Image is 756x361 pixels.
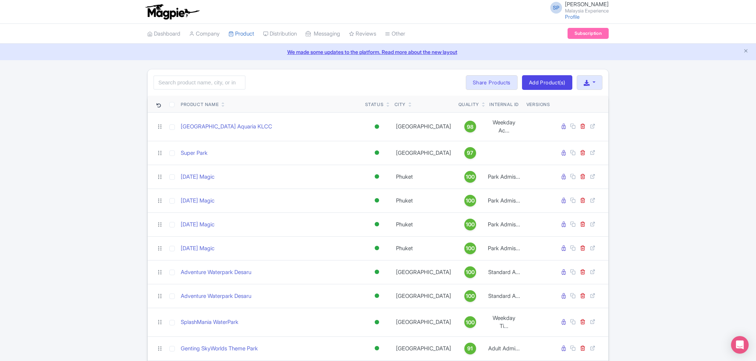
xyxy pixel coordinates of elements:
[565,8,609,13] small: Malaysia Experience
[373,121,381,132] div: Active
[181,268,251,277] a: Adventure Waterpark Desaru
[228,24,254,44] a: Product
[147,24,180,44] a: Dashboard
[373,267,381,277] div: Active
[181,318,238,327] a: SplashMania WaterPark
[458,343,482,354] a: 91
[458,316,482,328] a: 100
[485,212,523,236] td: Park Admis...
[568,28,609,39] a: Subscription
[458,195,482,207] a: 100
[485,336,523,360] td: Adult Admi...
[392,284,456,308] td: [GEOGRAPHIC_DATA]
[458,147,482,159] a: 97
[546,1,609,13] a: SP [PERSON_NAME] Malaysia Experience
[392,212,456,236] td: Phuket
[466,173,475,181] span: 100
[392,260,456,284] td: [GEOGRAPHIC_DATA]
[467,149,473,157] span: 97
[522,75,572,90] a: Add Product(s)
[181,292,251,300] a: Adventure Waterpark Desaru
[349,24,376,44] a: Reviews
[373,243,381,254] div: Active
[392,112,456,141] td: [GEOGRAPHIC_DATA]
[263,24,297,44] a: Distribution
[458,219,482,230] a: 100
[385,24,405,44] a: Other
[458,121,482,132] a: 98
[181,344,258,353] a: Genting SkyWorlds Theme Park
[181,244,215,253] a: [DATE] Magic
[565,14,580,20] a: Profile
[467,344,473,353] span: 91
[395,101,406,108] div: City
[144,4,201,20] img: logo-ab69f6fb50320c5b225c76a69d11143b.png
[373,147,381,158] div: Active
[466,75,518,90] a: Share Products
[485,260,523,284] td: Standard A...
[743,47,749,56] button: Close announcement
[565,1,609,8] span: [PERSON_NAME]
[392,189,456,212] td: Phuket
[373,317,381,328] div: Active
[373,195,381,206] div: Active
[485,308,523,336] td: Weekday Ti...
[4,48,752,56] a: We made some updates to the platform. Read more about the new layout
[458,243,482,254] a: 100
[189,24,220,44] a: Company
[523,96,553,113] th: Versions
[365,101,384,108] div: Status
[467,123,474,131] span: 98
[392,165,456,189] td: Phuket
[466,244,475,252] span: 100
[485,236,523,260] td: Park Admis...
[373,219,381,230] div: Active
[731,336,749,354] div: Open Intercom Messenger
[392,236,456,260] td: Phuket
[466,268,475,276] span: 100
[458,266,482,278] a: 100
[485,96,523,113] th: Internal ID
[373,171,381,182] div: Active
[373,343,381,354] div: Active
[373,291,381,301] div: Active
[466,318,475,327] span: 100
[458,101,479,108] div: Quality
[392,336,456,360] td: [GEOGRAPHIC_DATA]
[485,165,523,189] td: Park Admis...
[485,189,523,212] td: Park Admis...
[466,220,475,229] span: 100
[181,101,219,108] div: Product Name
[458,171,482,183] a: 100
[485,112,523,141] td: Weekday Ac...
[181,123,272,131] a: [GEOGRAPHIC_DATA] Aquaria KLCC
[181,149,208,157] a: Super Park
[458,290,482,302] a: 100
[392,308,456,336] td: [GEOGRAPHIC_DATA]
[466,292,475,300] span: 100
[550,2,562,14] span: SP
[485,284,523,308] td: Standard A...
[181,197,215,205] a: [DATE] Magic
[181,220,215,229] a: [DATE] Magic
[154,76,245,90] input: Search product name, city, or interal id
[466,197,475,205] span: 100
[392,141,456,165] td: [GEOGRAPHIC_DATA]
[306,24,340,44] a: Messaging
[181,173,215,181] a: [DATE] Magic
